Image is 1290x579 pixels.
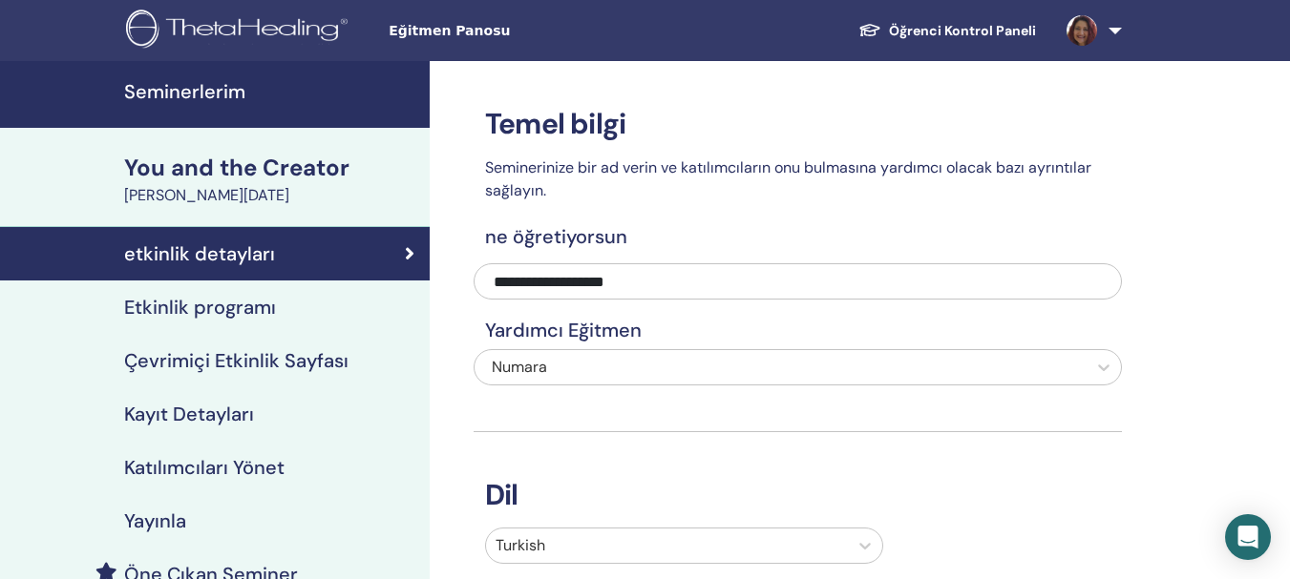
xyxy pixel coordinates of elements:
span: Eğitmen Panosu [389,21,675,41]
div: [PERSON_NAME][DATE] [124,184,418,207]
h4: Yayınla [124,509,186,532]
a: You and the Creator[PERSON_NAME][DATE] [113,152,430,207]
h4: ne öğretiyorsun [474,225,1122,248]
h4: etkinlik detayları [124,242,275,265]
img: default.jpg [1067,15,1097,46]
h4: Çevrimiçi Etkinlik Sayfası [124,349,349,372]
span: Numara [492,357,547,377]
div: Open Intercom Messenger [1225,514,1271,560]
h4: Yardımcı Eğitmen [474,319,1122,341]
img: logo.png [126,10,354,52]
p: Seminerinize bir ad verin ve katılımcıların onu bulmasına yardımcı olacak bazı ayrıntılar sağlayın. [474,156,1122,202]
h3: Dil [474,478,1122,512]
h4: Seminerlerim [124,80,418,103]
img: graduation-cap-white.svg [858,22,881,38]
h4: Kayıt Detayları [124,403,254,425]
h3: Temel bilgi [474,107,1122,141]
h4: Etkinlik programı [124,296,276,319]
h4: Katılımcıları Yönet [124,456,285,479]
div: You and the Creator [124,152,418,184]
a: Öğrenci Kontrol Paneli [843,13,1051,49]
